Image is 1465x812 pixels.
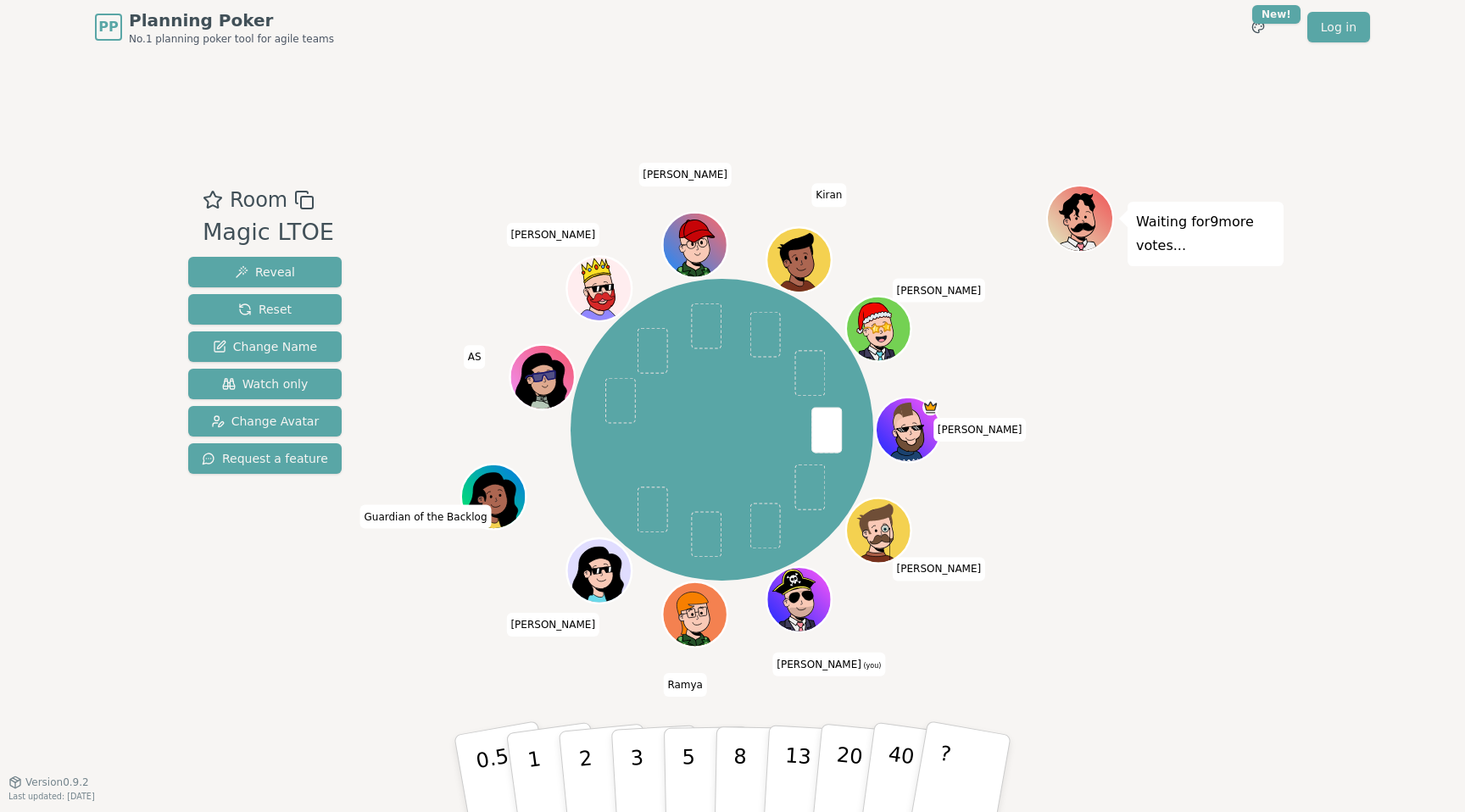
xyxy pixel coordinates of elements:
[8,776,89,789] button: Version0.9.2
[203,215,334,250] div: Magic LTOE
[933,418,1027,442] span: Click to change your name
[1136,210,1275,258] p: Waiting for 9 more votes...
[663,673,707,697] span: Click to change your name
[893,279,986,303] span: Click to change your name
[506,613,599,637] span: Click to change your name
[203,185,223,215] button: Add as favourite
[235,264,295,281] span: Reveal
[360,505,492,529] span: Click to change your name
[211,413,320,430] span: Change Avatar
[8,792,95,801] span: Last updated: [DATE]
[464,345,486,369] span: Click to change your name
[129,32,334,46] span: No.1 planning poker tool for agile teams
[188,331,342,362] button: Change Name
[213,338,317,355] span: Change Name
[506,223,599,247] span: Click to change your name
[202,450,328,467] span: Request a feature
[95,8,334,46] a: PPPlanning PokerNo.1 planning poker tool for agile teams
[1252,5,1301,24] div: New!
[1243,12,1273,42] button: New!
[811,183,846,207] span: Click to change your name
[1307,12,1370,42] a: Log in
[188,406,342,437] button: Change Avatar
[98,17,118,37] span: PP
[230,185,287,215] span: Room
[188,369,342,399] button: Watch only
[188,257,342,287] button: Reveal
[769,569,830,630] button: Click to change your avatar
[188,294,342,325] button: Reset
[922,399,939,415] span: Blake is the host
[772,653,885,676] span: Click to change your name
[129,8,334,32] span: Planning Poker
[222,375,309,392] span: Watch only
[638,163,732,186] span: Click to change your name
[893,558,986,581] span: Click to change your name
[238,301,292,318] span: Reset
[861,662,882,670] span: (you)
[25,776,89,789] span: Version 0.9.2
[188,443,342,474] button: Request a feature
